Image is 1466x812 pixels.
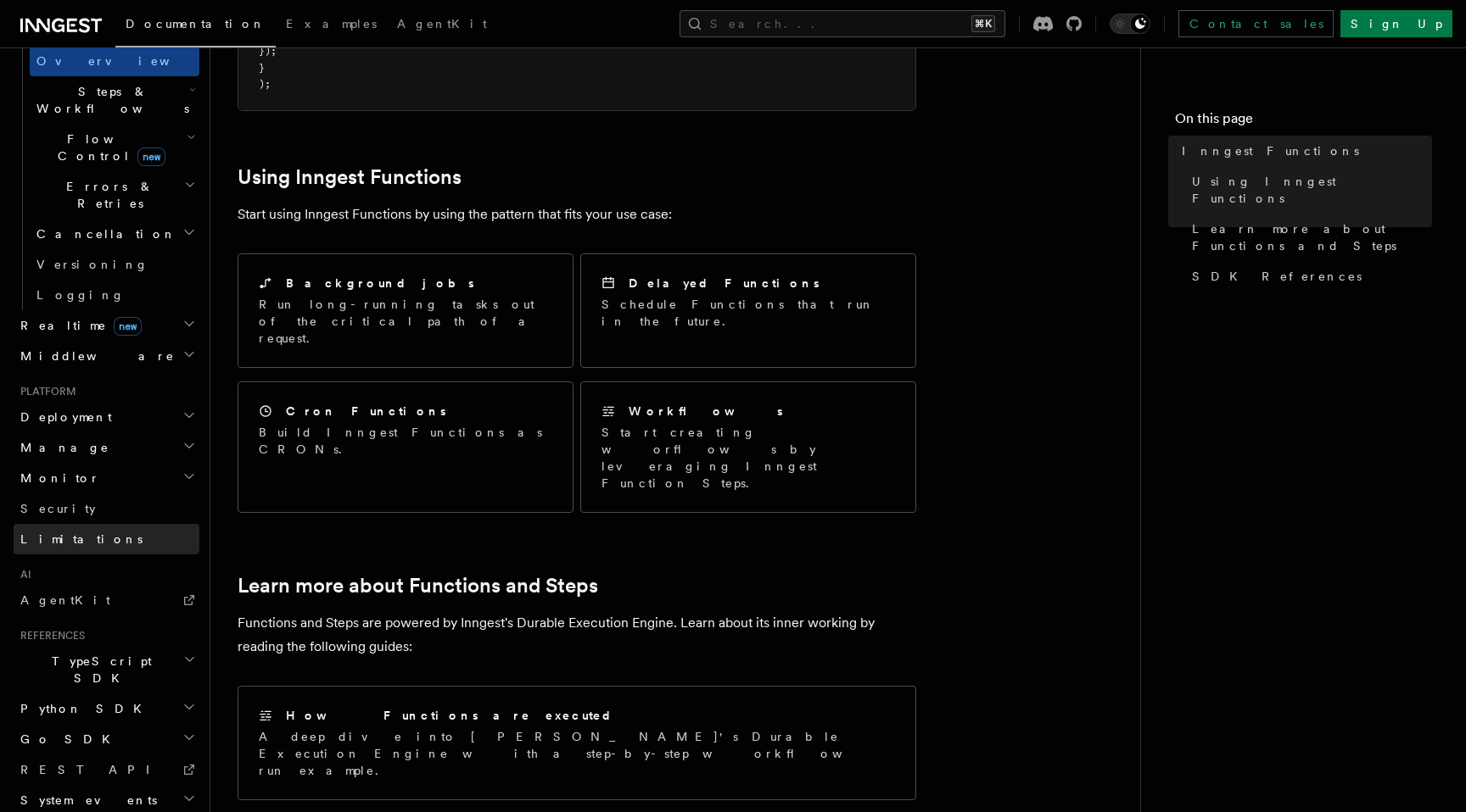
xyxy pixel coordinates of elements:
[1175,108,1432,136] h4: On this page
[238,165,462,189] a: Using Inngest Functions
[14,629,85,642] span: References
[286,17,377,31] span: Examples
[14,653,183,687] span: TypeScript SDK
[14,524,199,554] a: Limitations
[602,424,895,492] p: Start creating worflows by leveraging Inngest Function Steps.
[30,225,176,242] span: Cancellation
[580,381,916,513] a: WorkflowsStart creating worflows by leveraging Inngest Function Steps.
[14,46,199,310] div: Inngest Functions
[397,17,487,31] span: AgentKit
[1340,10,1452,37] a: Sign Up
[36,258,148,271] span: Versioning
[30,280,199,310] a: Logging
[114,317,142,336] span: new
[14,402,199,432] button: Deployment
[238,574,598,598] a: Learn more about Functions and Steps
[387,5,497,46] a: AgentKit
[14,792,157,809] span: System events
[1192,173,1432,207] span: Using Inngest Functions
[14,341,199,371] button: Middleware
[14,568,31,581] span: AI
[238,203,916,226] p: Start using Inngest Functions by using the pattern that fits your use case:
[126,17,266,31] span: Documentation
[30,131,187,164] span: Flow Control
[238,611,916,659] p: Functions and Steps are powered by Inngest's Durable Execution Engine. Learn about its inner work...
[115,5,276,47] a: Documentation
[286,403,446,420] h2: Cron Functions
[259,78,271,90] span: );
[971,15,995,32] kbd: ⌘K
[14,585,199,615] a: AgentKit
[1178,10,1334,37] a: Contact sales
[259,45,277,57] span: });
[30,219,199,249] button: Cancellation
[14,693,199,724] button: Python SDK
[286,275,474,292] h2: Background jobs
[1192,268,1362,285] span: SDK References
[276,5,387,46] a: Examples
[680,10,1005,37] button: Search...⌘K
[259,62,265,74] span: }
[14,731,120,748] span: Go SDK
[14,493,199,524] a: Security
[14,646,199,693] button: TypeScript SDK
[20,502,96,515] span: Security
[1185,261,1432,292] a: SDK References
[1182,142,1359,159] span: Inngest Functions
[259,728,895,779] p: A deep dive into [PERSON_NAME]'s Durable Execution Engine with a step-by-step workflow run example.
[602,296,895,330] p: Schedule Functions that run in the future.
[20,763,165,776] span: REST API
[14,724,199,754] button: Go SDK
[238,381,574,513] a: Cron FunctionsBuild Inngest Functions as CRONs.
[580,253,916,368] a: Delayed FunctionsSchedule Functions that run in the future.
[629,403,783,420] h2: Workflows
[286,707,613,724] h2: How Functions are executed
[30,249,199,280] a: Versioning
[14,439,109,456] span: Manage
[20,593,110,607] span: AgentKit
[30,46,199,76] a: Overview
[629,275,820,292] h2: Delayed Functions
[1110,14,1150,34] button: Toggle dark mode
[14,754,199,785] a: REST API
[36,288,125,302] span: Logging
[1175,136,1432,166] a: Inngest Functions
[1185,166,1432,214] a: Using Inngest Functions
[20,532,143,546] span: Limitations
[14,700,152,717] span: Python SDK
[14,310,199,341] button: Realtimenew
[1192,220,1432,254] span: Learn more about Functions and Steps
[137,147,165,166] span: new
[14,348,175,364] span: Middleware
[30,76,199,124] button: Steps & Workflows
[14,409,112,425] span: Deployment
[30,83,189,117] span: Steps & Workflows
[238,253,574,368] a: Background jobsRun long-running tasks out of the critical path of a request.
[259,296,552,347] p: Run long-running tasks out of the critical path of a request.
[14,317,142,334] span: Realtime
[30,171,199,219] button: Errors & Retries
[238,686,916,800] a: How Functions are executedA deep dive into [PERSON_NAME]'s Durable Execution Engine with a step-b...
[14,385,76,398] span: Platform
[30,178,184,212] span: Errors & Retries
[259,424,552,458] p: Build Inngest Functions as CRONs.
[36,54,211,68] span: Overview
[14,470,100,487] span: Monitor
[14,432,199,463] button: Manage
[14,463,199,493] button: Monitor
[30,124,199,171] button: Flow Controlnew
[1185,214,1432,261] a: Learn more about Functions and Steps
